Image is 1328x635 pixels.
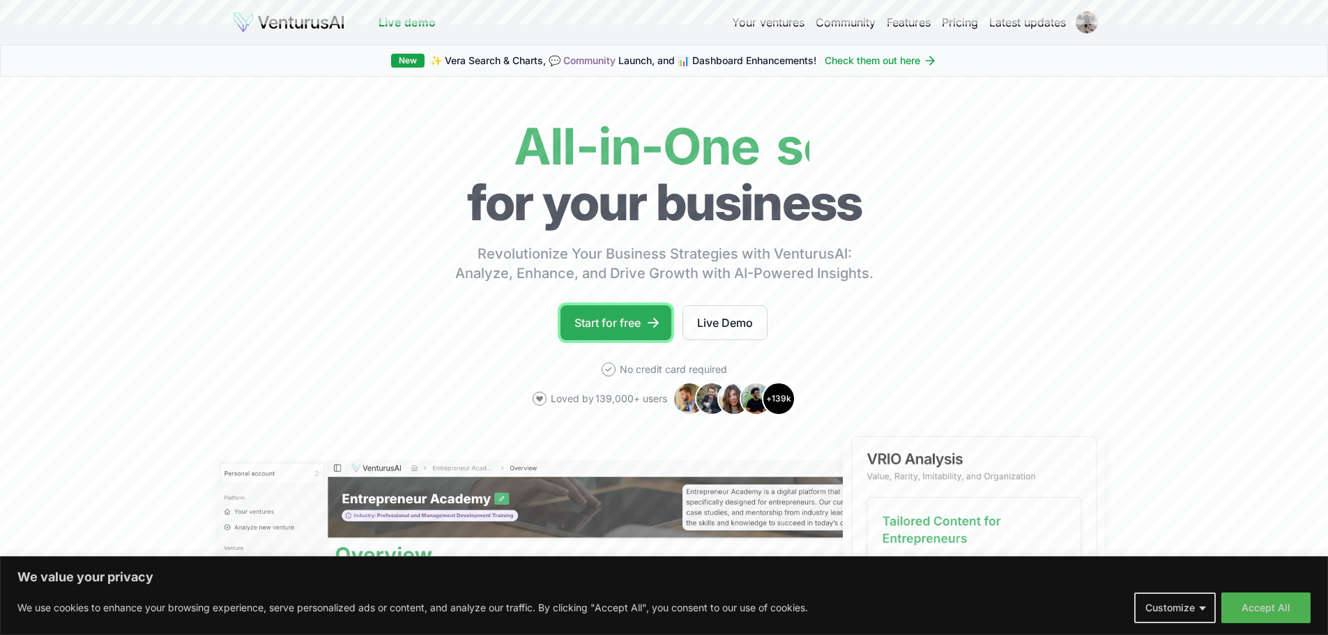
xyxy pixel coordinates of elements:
[560,305,671,340] a: Start for free
[682,305,768,340] a: Live Demo
[17,569,1311,586] p: We value your privacy
[673,382,706,415] img: Avatar 1
[695,382,728,415] img: Avatar 2
[740,382,773,415] img: Avatar 4
[563,54,616,66] a: Community
[391,54,425,68] div: New
[1221,592,1311,623] button: Accept All
[717,382,751,415] img: Avatar 3
[17,599,808,616] p: We use cookies to enhance your browsing experience, serve personalized ads or content, and analyz...
[825,54,937,68] a: Check them out here
[430,54,816,68] span: ✨ Vera Search & Charts, 💬 Launch, and 📊 Dashboard Enhancements!
[1134,592,1216,623] button: Customize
